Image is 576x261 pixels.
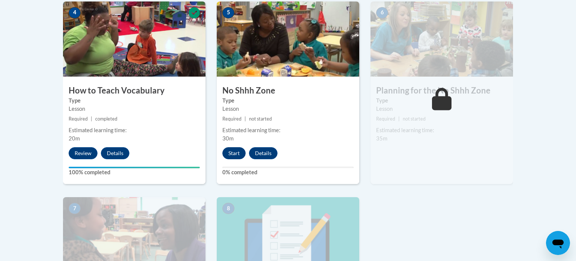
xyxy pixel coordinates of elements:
span: 30m [222,135,234,142]
span: Required [376,116,395,122]
span: 6 [376,7,388,18]
div: Estimated learning time: [69,126,200,134]
label: Type [222,97,354,105]
h3: No Shhh Zone [217,85,359,97]
span: Required [69,116,88,122]
label: 100% completed [69,168,200,177]
div: Estimated learning time: [222,126,354,134]
span: 20m [69,135,80,142]
button: Details [249,147,277,159]
div: Lesson [222,105,354,113]
span: not started [249,116,272,122]
span: Required [222,116,241,122]
button: Details [101,147,129,159]
button: Start [222,147,246,159]
span: 4 [69,7,81,18]
img: Course Image [63,2,205,77]
span: 5 [222,7,234,18]
h3: How to Teach Vocabulary [63,85,205,97]
span: not started [403,116,426,122]
h3: Planning for the No Shhh Zone [370,85,513,97]
span: | [244,116,246,122]
span: 8 [222,203,234,214]
span: | [91,116,92,122]
div: Lesson [376,105,507,113]
label: Type [69,97,200,105]
div: Lesson [69,105,200,113]
span: | [398,116,400,122]
div: Estimated learning time: [376,126,507,134]
iframe: Button to launch messaging window [546,231,570,255]
div: Your progress [69,167,200,168]
img: Course Image [370,2,513,77]
button: Review [69,147,97,159]
label: 0% completed [222,168,354,177]
span: 7 [69,203,81,214]
img: Course Image [217,2,359,77]
span: completed [95,116,117,122]
label: Type [376,97,507,105]
span: 35m [376,135,387,142]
